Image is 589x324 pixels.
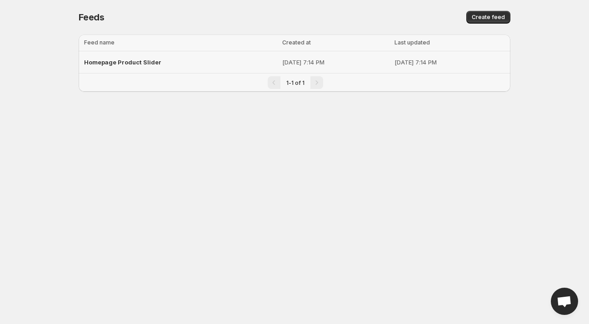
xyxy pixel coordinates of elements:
[472,14,505,21] span: Create feed
[551,288,578,315] div: Open chat
[79,73,510,92] nav: Pagination
[282,58,389,67] p: [DATE] 7:14 PM
[466,11,510,24] button: Create feed
[84,59,161,66] span: Homepage Product Slider
[286,79,304,86] span: 1-1 of 1
[84,39,115,46] span: Feed name
[394,39,430,46] span: Last updated
[79,12,105,23] span: Feeds
[282,39,311,46] span: Created at
[394,58,505,67] p: [DATE] 7:14 PM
